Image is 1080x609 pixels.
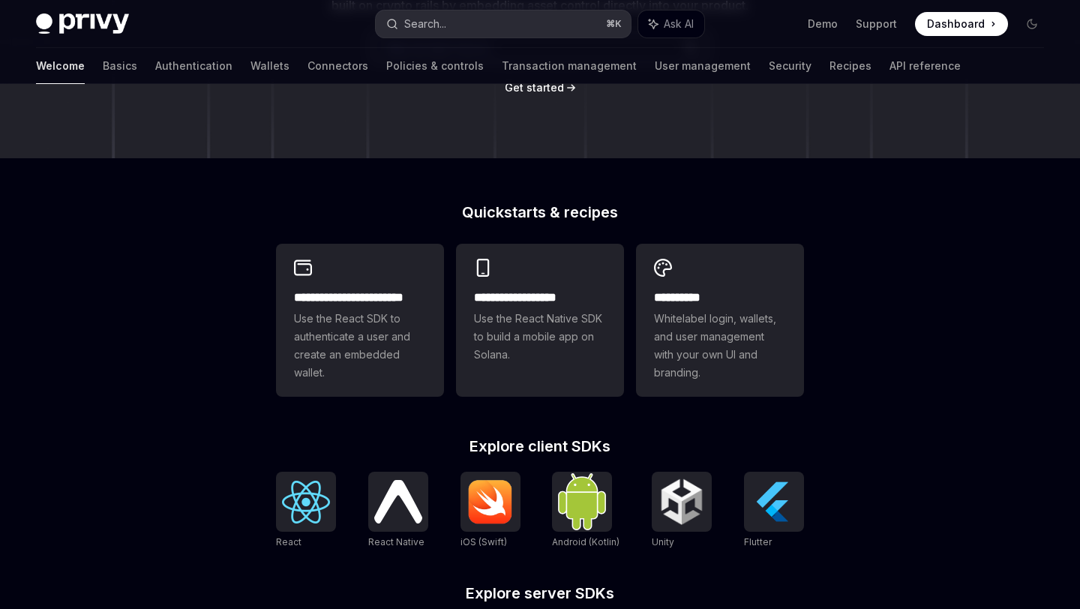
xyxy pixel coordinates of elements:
div: Search... [404,15,446,33]
a: Android (Kotlin)Android (Kotlin) [552,472,619,550]
a: UnityUnity [652,472,712,550]
a: Recipes [829,48,871,84]
span: Whitelabel login, wallets, and user management with your own UI and branding. [654,310,786,382]
button: Search...⌘K [376,10,630,37]
a: Basics [103,48,137,84]
span: React [276,536,301,547]
img: Unity [658,478,706,526]
span: Flutter [744,536,772,547]
img: Android (Kotlin) [558,473,606,529]
span: Ask AI [664,16,694,31]
a: iOS (Swift)iOS (Swift) [460,472,520,550]
span: Unity [652,536,674,547]
h2: Quickstarts & recipes [276,205,804,220]
span: Use the React Native SDK to build a mobile app on Solana. [474,310,606,364]
h2: Explore server SDKs [276,586,804,601]
span: Get started [505,81,564,94]
span: ⌘ K [606,18,622,30]
a: Welcome [36,48,85,84]
a: **** **** **** ***Use the React Native SDK to build a mobile app on Solana. [456,244,624,397]
a: Wallets [250,48,289,84]
span: Use the React SDK to authenticate a user and create an embedded wallet. [294,310,426,382]
a: FlutterFlutter [744,472,804,550]
a: Authentication [155,48,232,84]
button: Ask AI [638,10,704,37]
a: React NativeReact Native [368,472,428,550]
span: React Native [368,536,424,547]
a: Connectors [307,48,368,84]
a: Dashboard [915,12,1008,36]
h2: Explore client SDKs [276,439,804,454]
a: Demo [808,16,838,31]
span: iOS (Swift) [460,536,507,547]
a: Security [769,48,811,84]
span: Android (Kotlin) [552,536,619,547]
img: dark logo [36,13,129,34]
img: Flutter [750,478,798,526]
a: Policies & controls [386,48,484,84]
a: User management [655,48,751,84]
img: React [282,481,330,523]
a: **** *****Whitelabel login, wallets, and user management with your own UI and branding. [636,244,804,397]
a: ReactReact [276,472,336,550]
a: Support [856,16,897,31]
a: Get started [505,80,564,95]
img: React Native [374,480,422,523]
img: iOS (Swift) [466,479,514,524]
a: API reference [889,48,961,84]
a: Transaction management [502,48,637,84]
span: Dashboard [927,16,985,31]
button: Toggle dark mode [1020,12,1044,36]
